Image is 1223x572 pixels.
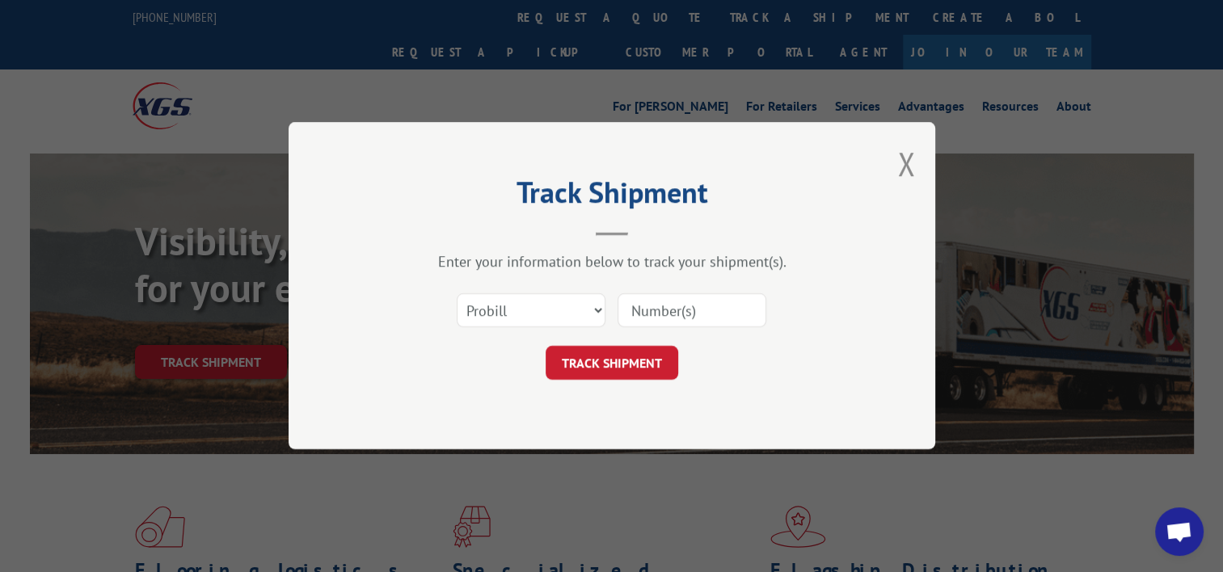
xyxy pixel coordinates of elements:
[897,142,915,185] button: Close modal
[546,347,678,381] button: TRACK SHIPMENT
[1155,507,1204,556] div: Open chat
[369,253,854,271] div: Enter your information below to track your shipment(s).
[618,294,766,328] input: Number(s)
[369,181,854,212] h2: Track Shipment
